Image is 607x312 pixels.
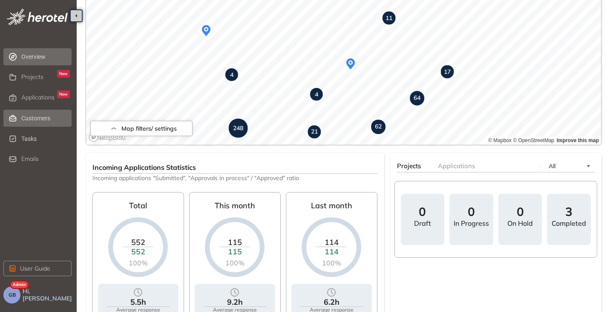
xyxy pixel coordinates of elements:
div: 552 [123,237,153,247]
div: 115 [220,237,250,247]
span: Projects [21,73,43,81]
strong: 4 [230,71,233,79]
span: Applications [438,162,475,170]
span: 0 [419,206,426,218]
a: OpenStreetMap [513,137,554,143]
span: Hi, [PERSON_NAME] [23,288,73,302]
div: 114 [316,237,346,247]
div: 100% [220,259,250,267]
div: New [57,90,70,98]
span: All [549,162,555,170]
strong: 64 [414,94,420,102]
div: Map marker [308,125,321,139]
div: Map marker [310,88,323,101]
div: This month [215,198,255,217]
div: In progress [454,219,489,227]
strong: 248 [233,124,243,132]
div: On hold [507,219,533,227]
span: Incoming applications "Submitted", "Approvals in process" / "Approved" ratio [92,174,377,182]
button: GB [3,286,20,303]
strong: 17 [444,68,451,76]
span: Incoming Applications Statistics [92,163,196,172]
strong: 62 [375,123,382,131]
button: Map filters/ settings [90,121,193,136]
div: Map marker [410,91,424,105]
div: Map marker [225,68,238,81]
div: Map marker [198,23,214,38]
div: 9.2h [227,297,243,307]
span: 0 [517,206,524,218]
span: Emails [21,155,39,163]
div: Map marker [229,119,248,138]
a: Mapbox [488,137,512,143]
span: Overview [21,48,70,65]
button: User Guide [3,261,72,276]
strong: 11 [385,14,392,22]
strong: 21 [311,128,318,136]
a: Mapbox logo [89,132,126,142]
span: Applications [21,94,55,101]
div: 115 [220,247,250,257]
div: Completed [552,219,586,227]
div: 100% [316,259,346,267]
span: Tasks [21,130,70,147]
div: Last month [311,198,352,217]
div: 114 [316,247,346,257]
span: Map filters/ settings [121,125,177,132]
div: Total [129,198,147,217]
div: 5.5h [130,297,146,307]
span: GB [9,292,16,298]
div: draft [414,219,431,227]
div: 6.2h [324,297,339,307]
div: 100% [123,259,153,267]
div: Map marker [343,56,358,72]
div: 552 [123,247,153,257]
span: Projects [397,162,421,170]
strong: 4 [315,90,318,98]
span: 0 [468,206,475,218]
a: Improve this map [557,137,599,143]
img: logo [7,9,68,25]
div: New [57,70,70,78]
span: 3 [565,206,572,218]
span: Customers [21,110,70,127]
div: Map marker [371,120,385,134]
div: Map marker [383,12,396,25]
span: User Guide [20,264,50,273]
div: Map marker [441,65,454,79]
